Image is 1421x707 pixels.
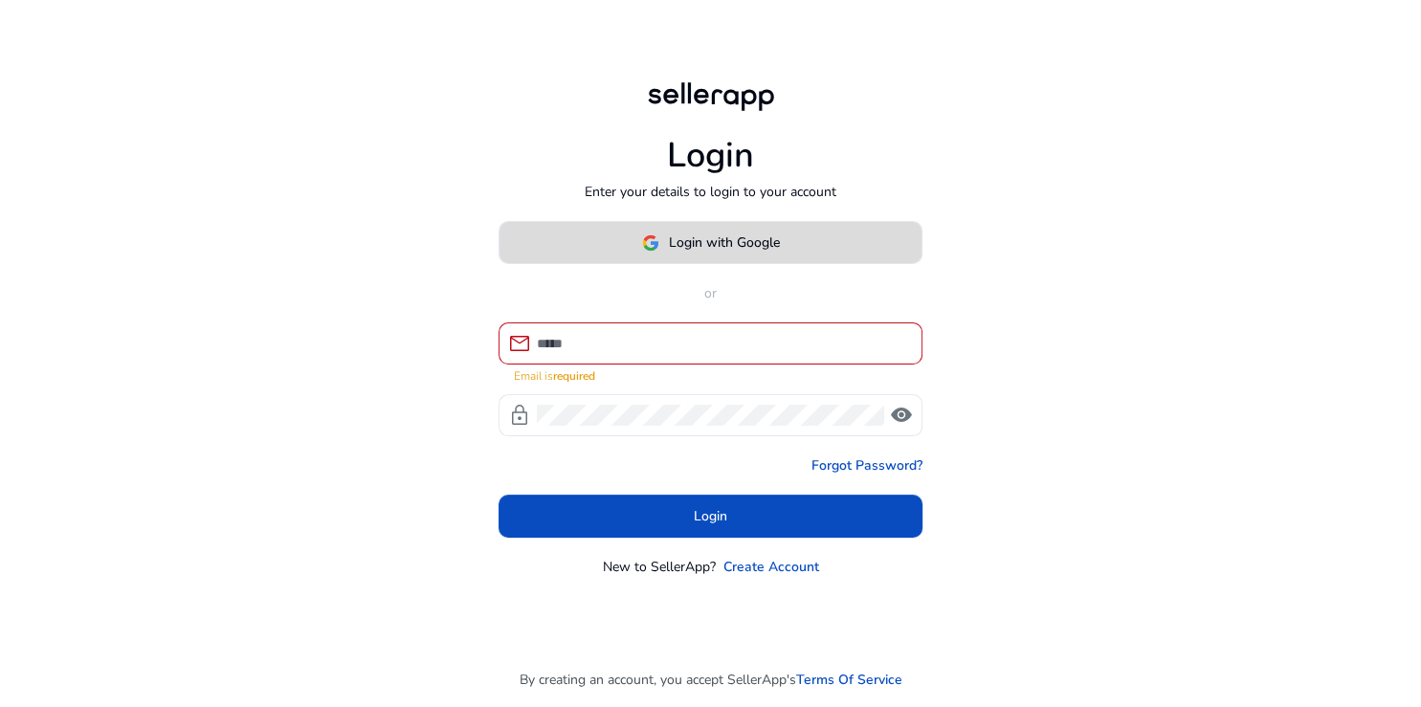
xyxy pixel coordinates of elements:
strong: required [553,368,595,384]
img: google-logo.svg [642,234,659,252]
p: Enter your details to login to your account [585,182,836,202]
span: visibility [890,404,913,427]
mat-error: Email is [514,365,907,385]
p: New to SellerApp? [603,557,716,577]
button: Login [499,495,922,538]
span: mail [508,332,531,355]
a: Terms Of Service [796,670,902,690]
p: or [499,283,922,303]
span: Login with Google [669,232,780,253]
button: Login with Google [499,221,922,264]
span: Login [694,506,727,526]
h1: Login [667,135,754,176]
span: lock [508,404,531,427]
a: Forgot Password? [811,455,922,475]
a: Create Account [723,557,819,577]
